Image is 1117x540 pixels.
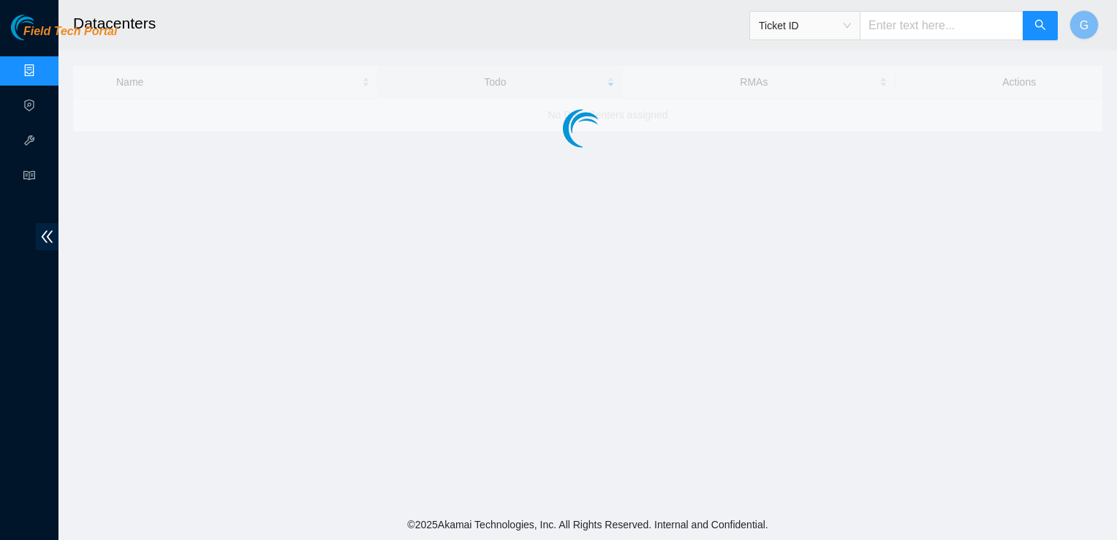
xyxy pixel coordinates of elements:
[860,11,1023,40] input: Enter text here...
[1023,11,1058,40] button: search
[23,25,117,39] span: Field Tech Portal
[11,26,117,45] a: Akamai TechnologiesField Tech Portal
[1034,19,1046,33] span: search
[23,163,35,192] span: read
[1080,16,1088,34] span: G
[759,15,851,37] span: Ticket ID
[11,15,74,40] img: Akamai Technologies
[36,223,58,250] span: double-left
[58,509,1117,540] footer: © 2025 Akamai Technologies, Inc. All Rights Reserved. Internal and Confidential.
[1069,10,1099,40] button: G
